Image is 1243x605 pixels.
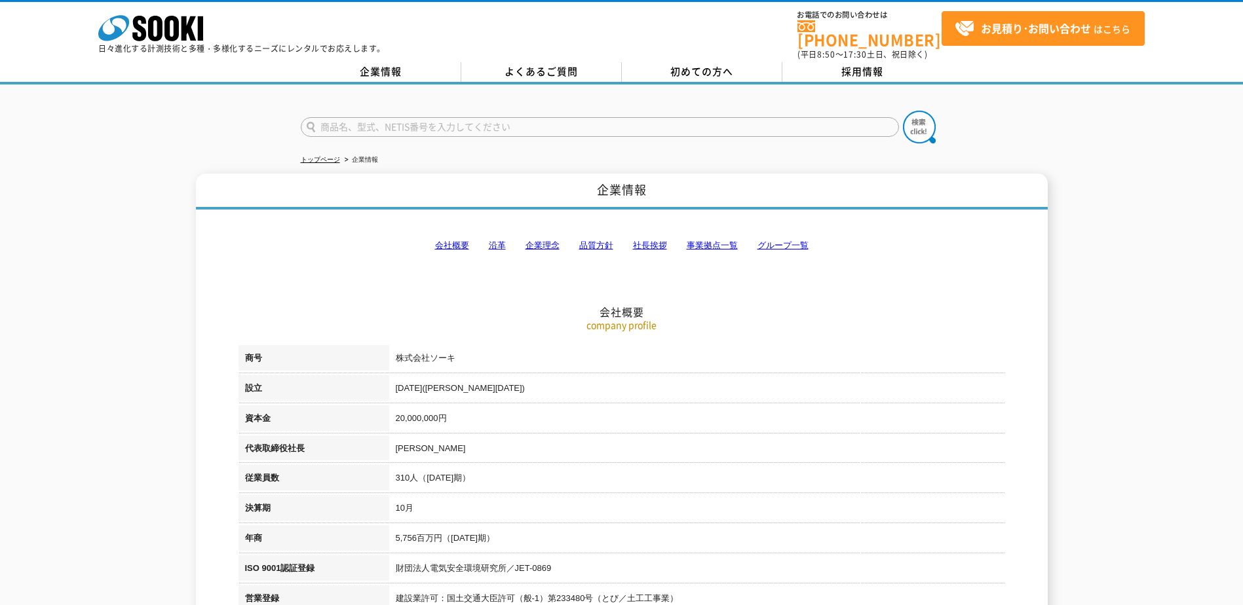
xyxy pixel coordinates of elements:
span: はこちら [955,19,1130,39]
th: 決算期 [239,495,389,525]
td: 10月 [389,495,1005,525]
a: 初めての方へ [622,62,782,82]
a: お見積り･お問い合わせはこちら [942,11,1145,46]
td: [DATE]([PERSON_NAME][DATE]) [389,375,1005,405]
a: 品質方針 [579,240,613,250]
a: よくあるご質問 [461,62,622,82]
a: グループ一覧 [757,240,809,250]
td: [PERSON_NAME] [389,435,1005,466]
a: 沿革 [489,240,506,250]
th: 設立 [239,375,389,405]
td: 財団法人電気安全環境研究所／JET-0869 [389,555,1005,585]
th: 商号 [239,345,389,375]
a: 会社概要 [435,240,469,250]
td: 20,000,000円 [389,405,1005,435]
a: 事業拠点一覧 [687,240,738,250]
p: 日々進化する計測技術と多種・多様化するニーズにレンタルでお応えします。 [98,45,385,52]
th: ISO 9001認証登録 [239,555,389,585]
th: 資本金 [239,405,389,435]
a: [PHONE_NUMBER] [797,20,942,47]
span: 初めての方へ [670,64,733,79]
span: 17:30 [843,48,867,60]
a: トップページ [301,156,340,163]
span: お電話でのお問い合わせは [797,11,942,19]
li: 企業情報 [342,153,378,167]
a: 採用情報 [782,62,943,82]
td: 株式会社ソーキ [389,345,1005,375]
a: 企業理念 [526,240,560,250]
p: company profile [239,318,1005,332]
td: 310人（[DATE]期） [389,465,1005,495]
td: 5,756百万円（[DATE]期） [389,525,1005,555]
th: 従業員数 [239,465,389,495]
img: btn_search.png [903,111,936,143]
strong: お見積り･お問い合わせ [981,20,1091,36]
th: 年商 [239,525,389,555]
a: 企業情報 [301,62,461,82]
a: 社長挨拶 [633,240,667,250]
input: 商品名、型式、NETIS番号を入力してください [301,117,899,137]
th: 代表取締役社長 [239,435,389,466]
span: (平日 ～ 土日、祝日除く) [797,48,927,60]
span: 8:50 [817,48,835,60]
h1: 企業情報 [196,174,1048,210]
h2: 会社概要 [239,174,1005,319]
